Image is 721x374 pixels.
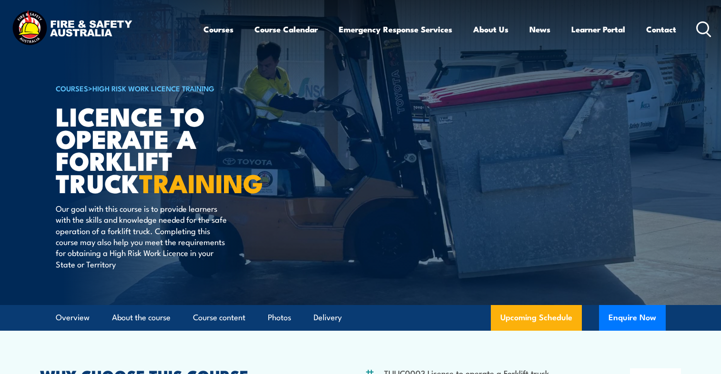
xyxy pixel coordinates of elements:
a: Course content [193,305,245,330]
a: Course Calendar [254,17,318,42]
a: News [529,17,550,42]
a: Overview [56,305,90,330]
a: Delivery [314,305,342,330]
h6: > [56,82,291,94]
strong: TRAINING [139,162,263,202]
a: Learner Portal [571,17,625,42]
a: Emergency Response Services [339,17,452,42]
button: Enquire Now [599,305,666,331]
a: About the course [112,305,171,330]
a: Contact [646,17,676,42]
a: Courses [203,17,234,42]
a: About Us [473,17,508,42]
p: Our goal with this course is to provide learners with the skills and knowledge needed for the saf... [56,203,230,269]
a: Upcoming Schedule [491,305,582,331]
h1: Licence to operate a forklift truck [56,105,291,194]
a: Photos [268,305,291,330]
a: COURSES [56,83,88,93]
a: High Risk Work Licence Training [92,83,214,93]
